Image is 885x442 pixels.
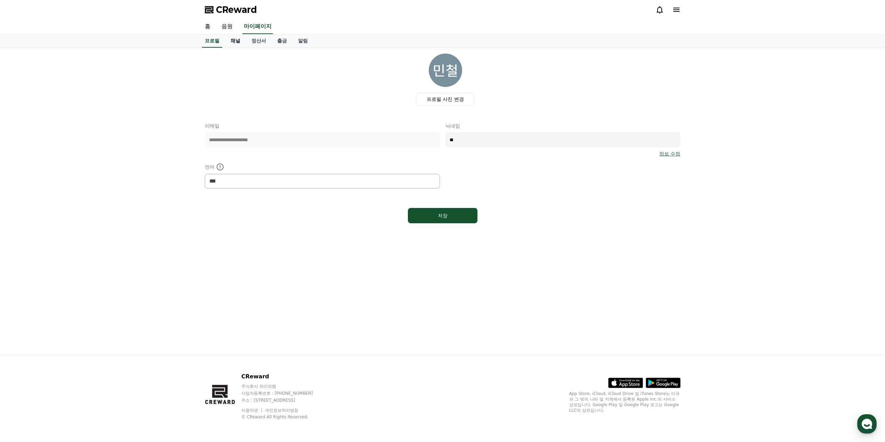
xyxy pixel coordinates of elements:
[429,54,462,87] img: profile_image
[90,220,134,238] a: 설정
[205,4,257,15] a: CReward
[241,372,326,381] p: CReward
[241,384,326,389] p: 주식회사 와이피랩
[417,93,474,106] label: 프로필 사진 변경
[242,19,273,34] a: 마이페이지
[241,391,326,396] p: 사업자등록번호 : [PHONE_NUMBER]
[205,122,440,129] p: 이메일
[199,19,216,34] a: 홈
[272,34,292,48] a: 출금
[569,391,681,413] p: App Store, iCloud, iCloud Drive 및 iTunes Store는 미국과 그 밖의 나라 및 지역에서 등록된 Apple Inc.의 서비스 상표입니다. Goo...
[241,408,263,413] a: 이용약관
[202,34,222,48] a: 프로필
[46,220,90,238] a: 대화
[422,212,464,219] div: 저장
[408,208,477,223] button: 저장
[241,414,326,420] p: © CReward All Rights Reserved.
[246,34,272,48] a: 정산서
[22,231,26,236] span: 홈
[2,220,46,238] a: 홈
[216,4,257,15] span: CReward
[216,19,238,34] a: 음원
[107,231,116,236] span: 설정
[265,408,298,413] a: 개인정보처리방침
[64,231,72,237] span: 대화
[241,397,326,403] p: 주소 : [STREET_ADDRESS]
[225,34,246,48] a: 채널
[205,163,440,171] p: 언어
[292,34,313,48] a: 알림
[659,150,680,157] a: 정보 수정
[445,122,681,129] p: 닉네임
